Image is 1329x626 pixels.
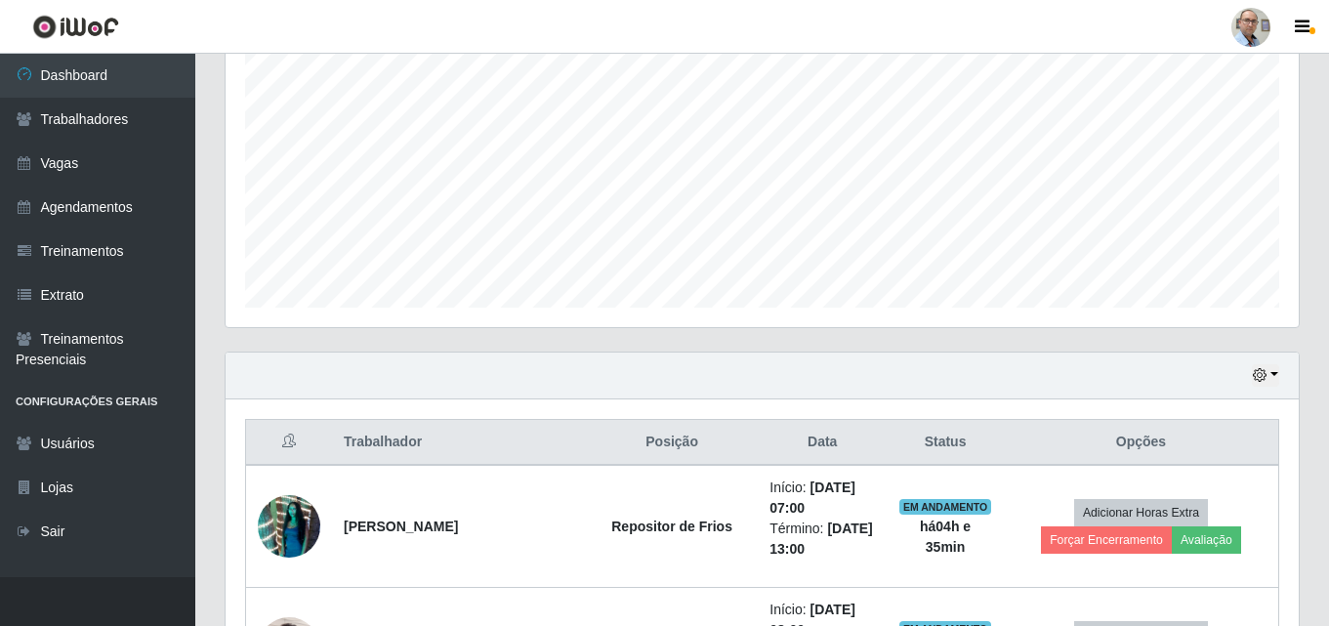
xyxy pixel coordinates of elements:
[1004,420,1279,466] th: Opções
[920,519,971,555] strong: há 04 h e 35 min
[899,499,992,515] span: EM ANDAMENTO
[758,420,887,466] th: Data
[1041,526,1172,554] button: Forçar Encerramento
[32,15,119,39] img: CoreUI Logo
[586,420,758,466] th: Posição
[769,478,875,519] li: Início:
[332,420,586,466] th: Trabalhador
[769,519,875,560] li: Término:
[1074,499,1208,526] button: Adicionar Horas Extra
[611,519,732,534] strong: Repositor de Frios
[1172,526,1241,554] button: Avaliação
[769,480,855,516] time: [DATE] 07:00
[887,420,1004,466] th: Status
[344,519,458,534] strong: [PERSON_NAME]
[258,471,320,582] img: 1756904209774.jpeg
